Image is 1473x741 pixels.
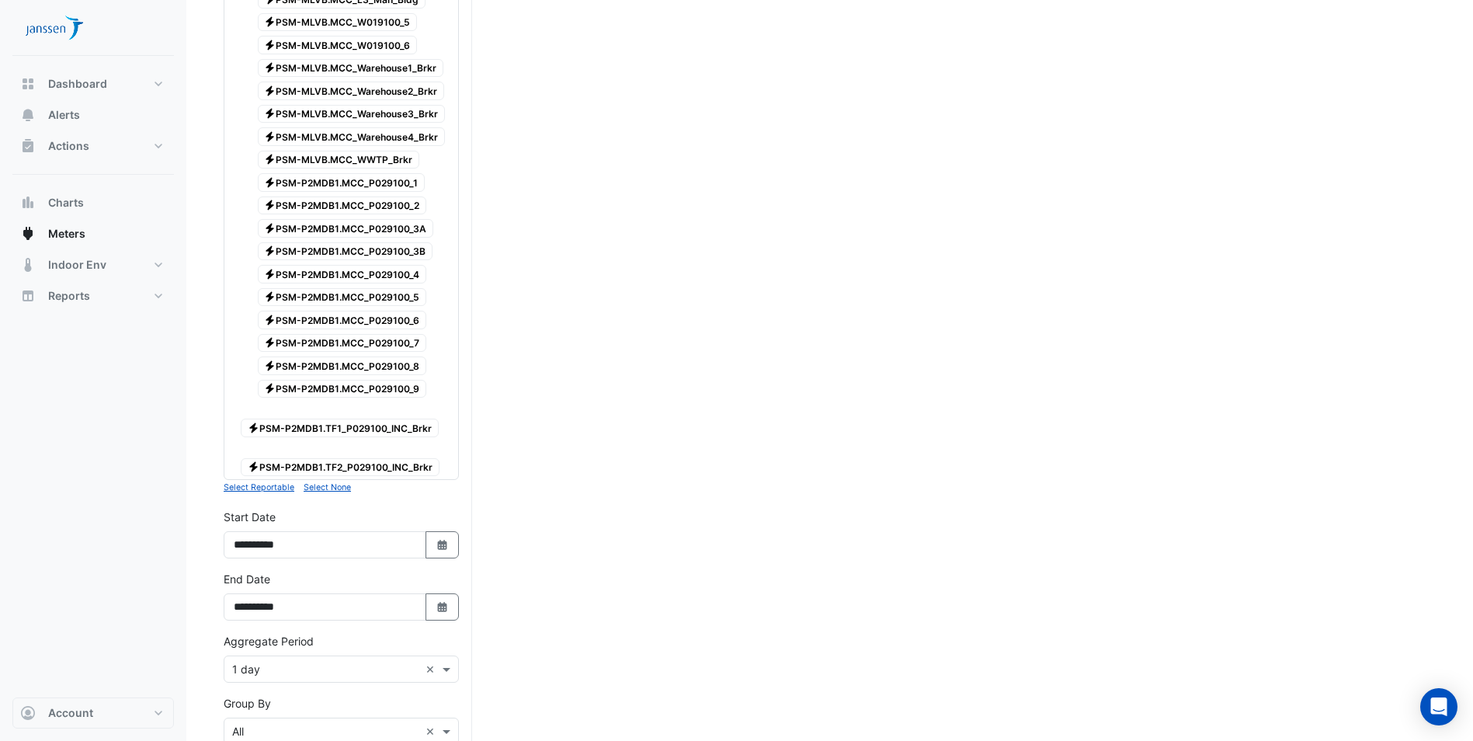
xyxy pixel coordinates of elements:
[20,76,36,92] app-icon: Dashboard
[224,480,294,494] button: Select Reportable
[426,723,439,739] span: Clear
[48,107,80,123] span: Alerts
[264,360,276,371] fa-icon: Electricity
[48,138,89,154] span: Actions
[224,482,294,492] small: Select Reportable
[241,419,439,437] span: PSM-P2MDB1.TF1_P029100_INC_Brkr
[264,108,276,120] fa-icon: Electricity
[20,138,36,154] app-icon: Actions
[248,422,259,433] fa-icon: Electricity
[12,187,174,218] button: Charts
[20,195,36,210] app-icon: Charts
[264,337,276,349] fa-icon: Electricity
[258,36,418,54] span: PSM-MLVB.MCC_W019100_6
[426,661,439,677] span: Clear
[48,195,84,210] span: Charts
[264,245,276,257] fa-icon: Electricity
[436,600,450,614] fa-icon: Select Date
[12,249,174,280] button: Indoor Env
[264,154,276,165] fa-icon: Electricity
[258,13,418,32] span: PSM-MLVB.MCC_W019100_5
[48,76,107,92] span: Dashboard
[264,200,276,211] fa-icon: Electricity
[258,173,426,192] span: PSM-P2MDB1.MCC_P029100_1
[224,695,271,711] label: Group By
[264,222,276,234] fa-icon: Electricity
[48,226,85,242] span: Meters
[258,380,427,398] span: PSM-P2MDB1.MCC_P029100_9
[12,698,174,729] button: Account
[258,105,446,124] span: PSM-MLVB.MCC_Warehouse3_Brkr
[304,480,351,494] button: Select None
[264,62,276,74] fa-icon: Electricity
[224,571,270,587] label: End Date
[258,357,427,375] span: PSM-P2MDB1.MCC_P029100_8
[1420,688,1457,725] div: Open Intercom Messenger
[264,39,276,50] fa-icon: Electricity
[264,383,276,395] fa-icon: Electricity
[258,288,427,307] span: PSM-P2MDB1.MCC_P029100_5
[241,458,439,477] span: PSM-P2MDB1.TF2_P029100_INC_Brkr
[264,176,276,188] fa-icon: Electricity
[258,242,433,261] span: PSM-P2MDB1.MCC_P029100_3B
[248,461,259,473] fa-icon: Electricity
[436,538,450,551] fa-icon: Select Date
[264,268,276,280] fa-icon: Electricity
[12,99,174,130] button: Alerts
[258,334,427,353] span: PSM-P2MDB1.MCC_P029100_7
[48,288,90,304] span: Reports
[258,82,445,100] span: PSM-MLVB.MCC_Warehouse2_Brkr
[264,16,276,28] fa-icon: Electricity
[258,197,427,215] span: PSM-P2MDB1.MCC_P029100_2
[258,265,427,284] span: PSM-P2MDB1.MCC_P029100_4
[258,59,444,78] span: PSM-MLVB.MCC_Warehouse1_Brkr
[20,226,36,242] app-icon: Meters
[264,314,276,325] fa-icon: Electricity
[12,218,174,249] button: Meters
[258,151,420,169] span: PSM-MLVB.MCC_WWTP_Brkr
[19,12,89,43] img: Company Logo
[48,705,93,721] span: Account
[12,280,174,311] button: Reports
[258,127,446,146] span: PSM-MLVB.MCC_Warehouse4_Brkr
[20,288,36,304] app-icon: Reports
[224,633,314,649] label: Aggregate Period
[48,257,106,273] span: Indoor Env
[12,130,174,162] button: Actions
[258,311,427,329] span: PSM-P2MDB1.MCC_P029100_6
[20,107,36,123] app-icon: Alerts
[12,68,174,99] button: Dashboard
[264,291,276,303] fa-icon: Electricity
[264,130,276,142] fa-icon: Electricity
[224,509,276,525] label: Start Date
[304,482,351,492] small: Select None
[258,219,434,238] span: PSM-P2MDB1.MCC_P029100_3A
[20,257,36,273] app-icon: Indoor Env
[264,85,276,96] fa-icon: Electricity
